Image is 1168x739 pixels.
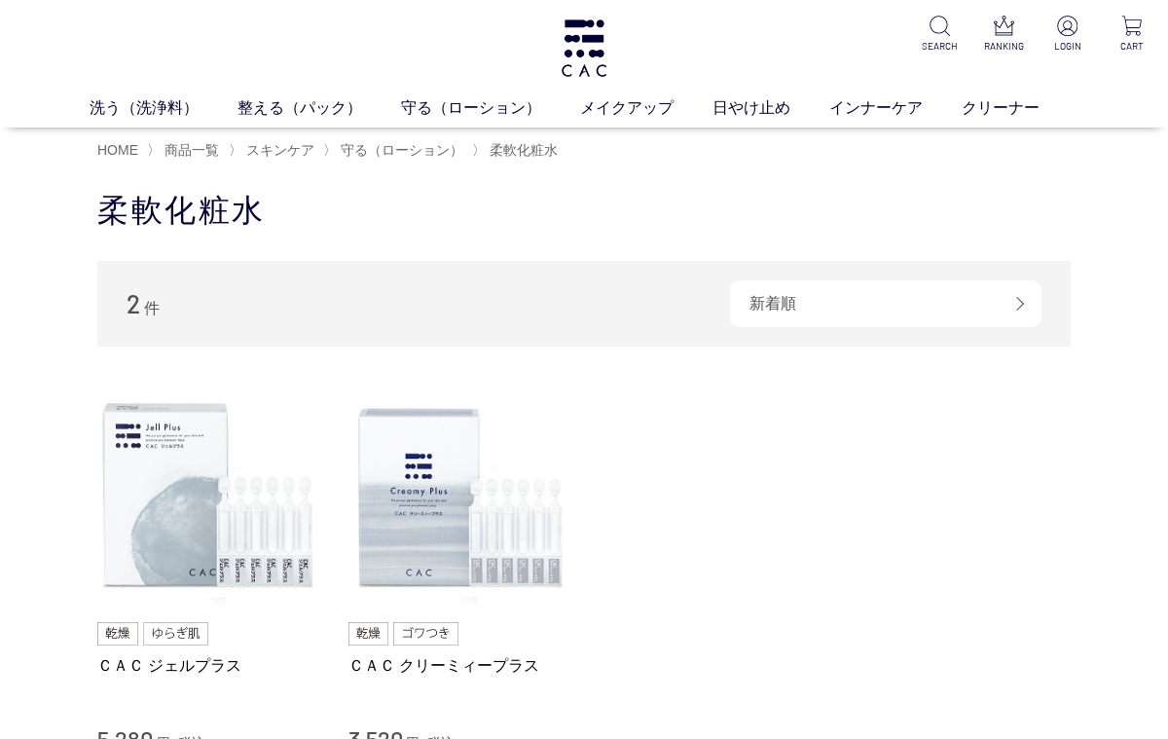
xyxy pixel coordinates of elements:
[229,141,319,160] li: 〉
[712,96,829,120] a: 日やけ止め
[730,280,1041,327] div: 新着順
[983,16,1024,54] a: RANKING
[147,141,224,160] li: 〉
[1047,39,1088,54] p: LOGIN
[1112,16,1152,54] a: CART
[144,300,160,316] span: 件
[161,142,219,158] a: 商品一覧
[348,622,389,646] img: 乾燥
[97,655,319,676] a: ＣＡＣ ジェルプラス
[97,386,319,608] img: ＣＡＣ ジェルプラス
[401,96,580,120] a: 守る（ローション）
[164,142,219,158] span: 商品一覧
[348,386,570,608] img: ＣＡＣ クリーミィープラス
[490,142,558,158] span: 柔軟化粧水
[829,96,962,120] a: インナーケア
[237,96,401,120] a: 整える（パック）
[559,19,609,77] img: logo
[983,39,1024,54] p: RANKING
[90,96,237,120] a: 洗う（洗浄料）
[246,142,314,158] span: スキンケア
[962,96,1078,120] a: クリーナー
[337,142,463,158] a: 守る（ローション）
[341,142,463,158] span: 守る（ローション）
[323,141,468,160] li: 〉
[486,142,558,158] a: 柔軟化粧水
[580,96,712,120] a: メイクアップ
[919,39,960,54] p: SEARCH
[97,190,1071,232] h1: 柔軟化粧水
[348,655,570,676] a: ＣＡＣ クリーミィープラス
[143,622,209,646] img: ゆらぎ肌
[393,622,458,646] img: ゴワつき
[1047,16,1088,54] a: LOGIN
[472,141,563,160] li: 〉
[97,142,138,158] a: HOME
[97,622,138,646] img: 乾燥
[1112,39,1152,54] p: CART
[127,288,140,318] span: 2
[242,142,314,158] a: スキンケア
[919,16,960,54] a: SEARCH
